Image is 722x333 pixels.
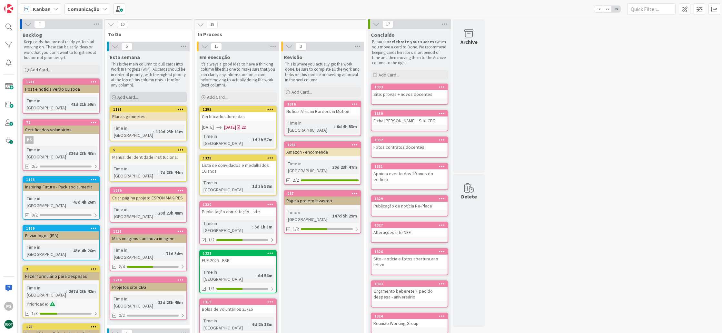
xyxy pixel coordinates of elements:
div: Fazer formulário para despesas [23,272,99,280]
strong: celebrate your success [389,39,437,45]
div: 987 [284,191,361,197]
div: 125 [23,324,99,330]
div: 1240 [110,277,186,283]
div: 1241 [26,80,99,84]
div: 2 [23,266,99,272]
p: Keep cards that are not ready yet to start working on. These can be early ideas or work that you ... [24,39,99,60]
div: 326d 23h 43m [67,150,97,157]
div: 1329 [374,197,448,201]
div: 1329 [371,196,448,202]
span: 2x [603,6,612,12]
div: 1295Certificados Jornadas [200,106,276,121]
div: 1326Site - notícia e fotos abertura ano letivo [371,249,448,269]
div: Orçamento beberete + pedido despesa - aniversário [371,287,448,301]
div: Certificados Jornadas [200,112,276,121]
div: 1316 [287,102,361,106]
div: 120d 23h 11m [154,128,184,135]
div: Time in [GEOGRAPHIC_DATA] [112,206,155,220]
div: 1295 [200,106,276,112]
div: Mais imagens com nova imagem [110,234,186,243]
img: avatar [4,320,13,329]
div: 76 [23,120,99,126]
div: 1327Alterações site NEE [371,222,448,237]
div: Time in [GEOGRAPHIC_DATA] [25,97,68,111]
div: Ficha [PERSON_NAME] - Site CEG [371,116,448,125]
div: 1d 3h 58m [251,183,274,190]
div: Reunião Working Group [371,319,448,328]
div: Inspiring Future - Pack social media [23,183,99,191]
div: 1319 [200,299,276,305]
span: Kanban [33,5,51,13]
input: Quick Filter... [627,3,676,15]
div: 1289 [110,188,186,194]
img: Visit kanbanzone.com [4,4,13,13]
span: Add Card... [117,94,138,100]
div: 1331 [371,164,448,169]
div: Time in [GEOGRAPHIC_DATA] [202,317,250,331]
div: 1326 [374,249,448,254]
b: Comunicação [67,6,100,12]
div: 1143 [23,177,99,183]
div: 7d 23h 44m [159,169,184,176]
div: Time in [GEOGRAPHIC_DATA] [25,244,71,258]
div: Site - notícia e fotos abertura ano letivo [371,255,448,269]
span: : [47,300,48,308]
span: 2/2 [293,177,299,184]
div: 1320Publicitação contratação - site [200,202,276,216]
span: 3 [295,43,306,50]
div: 6d 4h 53m [335,123,359,130]
div: 1191 [110,106,186,112]
div: 1303 [371,281,448,287]
div: 1333 [374,85,448,89]
span: : [330,212,331,219]
div: 1281 [284,142,361,148]
div: Enviar logos (ISA) [23,231,99,240]
span: To Do [108,31,184,37]
span: Esta semana [110,54,140,60]
div: 20d 23h 47m [331,164,359,171]
div: 2Fazer formulário para despesas [23,266,99,280]
div: 1251 [113,229,186,234]
div: 1324Reunião Working Group [371,313,448,328]
div: 1327 [371,222,448,228]
span: : [71,198,72,206]
span: 1/2 [208,237,214,243]
span: Add Card... [379,72,399,78]
div: 1240 [113,278,186,282]
span: : [153,128,154,135]
div: Bolsa de voluntários 25/26 [200,305,276,313]
div: 1289Criar página projeto ESPON MAK-RES [110,188,186,202]
span: Add Card... [30,67,51,73]
div: 1328Lista de convidados e medalhados 10 anos [200,155,276,175]
div: 1320 [200,202,276,207]
div: Delete [461,193,477,200]
div: 1322EUE 2025 - ESRI [200,250,276,265]
div: Time in [GEOGRAPHIC_DATA] [202,220,252,234]
div: 1251 [110,228,186,234]
div: Time in [GEOGRAPHIC_DATA] [202,268,255,283]
div: 987Página projeto Invastop [284,191,361,205]
div: PS [25,136,34,144]
div: Time in [GEOGRAPHIC_DATA] [112,125,153,139]
div: Projetos site CEG [110,283,186,291]
div: Time in [GEOGRAPHIC_DATA] [286,209,330,223]
div: Fotos contratos docentes [371,143,448,151]
div: 1330Ficha [PERSON_NAME] - Site CEG [371,111,448,125]
span: 5 [121,43,132,50]
span: : [255,272,256,279]
span: Concluído [371,32,395,38]
span: 0/5 [32,163,38,170]
div: 1281 [287,143,361,147]
div: 1199Enviar logos (ISA) [23,226,99,240]
span: 17 [382,20,393,28]
span: : [330,164,331,171]
span: 0/2 [119,312,125,319]
div: 1295 [203,107,276,112]
span: [DATE] [202,124,214,131]
span: : [66,288,67,295]
div: 1322 [203,251,276,256]
div: 2D [242,124,246,131]
p: This is where you actually get the work done. Be sure to complete all the work and tasks on this ... [285,62,360,83]
span: Add Card... [207,94,228,100]
span: : [158,169,159,176]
